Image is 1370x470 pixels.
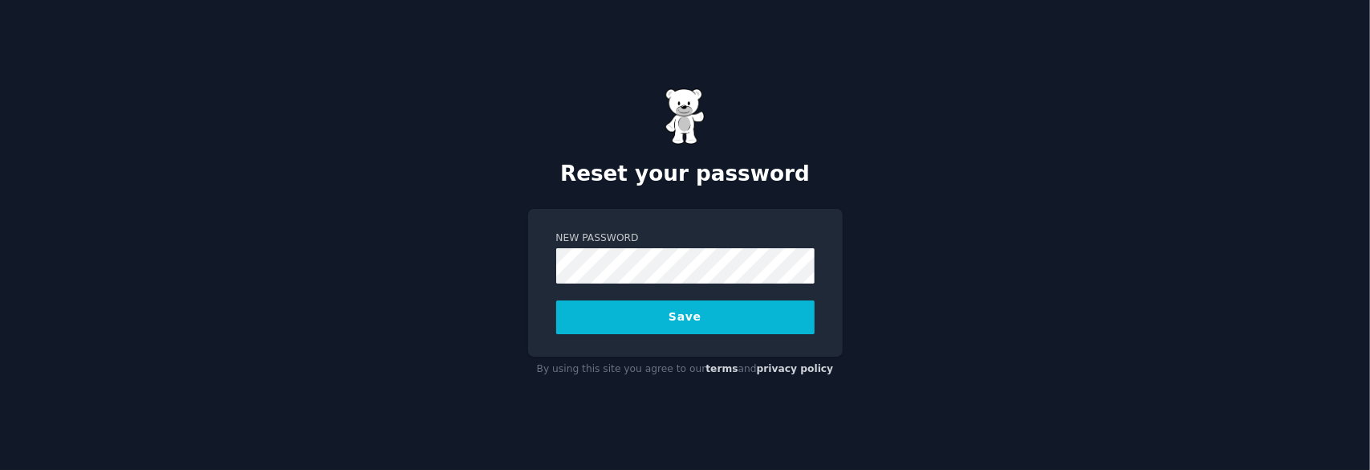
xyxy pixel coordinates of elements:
[705,363,738,374] a: terms
[556,300,815,334] button: Save
[757,363,834,374] a: privacy policy
[528,357,843,382] div: By using this site you agree to our and
[665,88,705,145] img: Gummy Bear
[556,231,815,246] label: New Password
[528,161,843,187] h2: Reset your password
